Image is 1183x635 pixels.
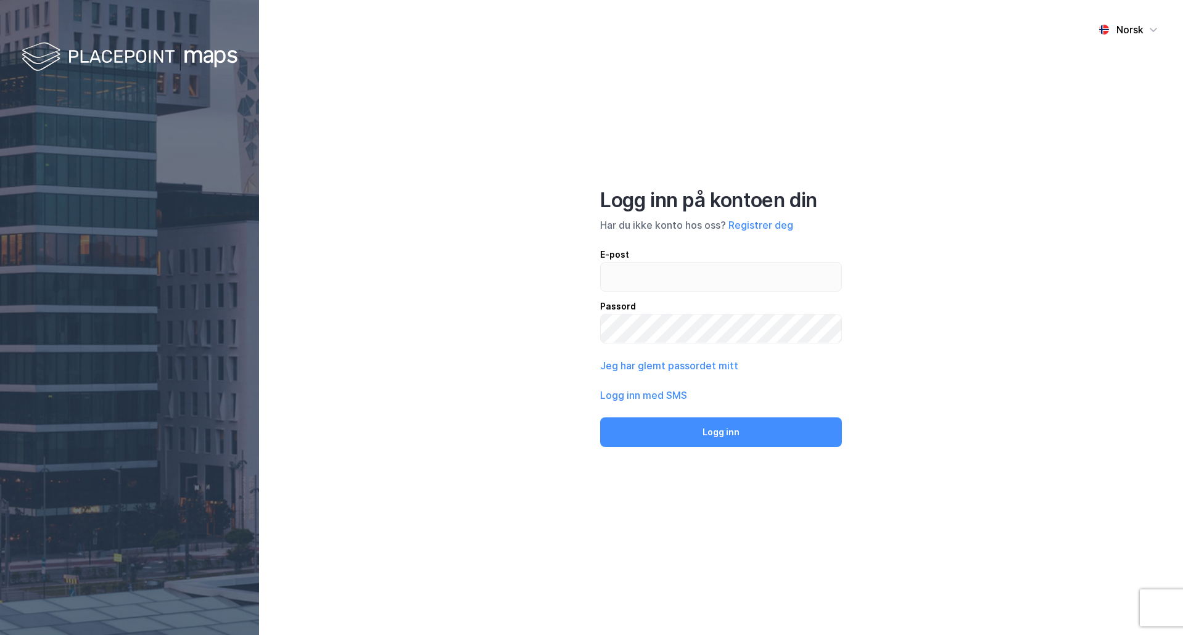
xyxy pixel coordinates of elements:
[600,358,738,373] button: Jeg har glemt passordet mitt
[600,188,842,213] div: Logg inn på kontoen din
[600,388,687,403] button: Logg inn med SMS
[600,417,842,447] button: Logg inn
[600,218,842,232] div: Har du ikke konto hos oss?
[22,39,237,76] img: logo-white.f07954bde2210d2a523dddb988cd2aa7.svg
[1116,22,1144,37] div: Norsk
[600,247,842,262] div: E-post
[600,299,842,314] div: Passord
[728,218,793,232] button: Registrer deg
